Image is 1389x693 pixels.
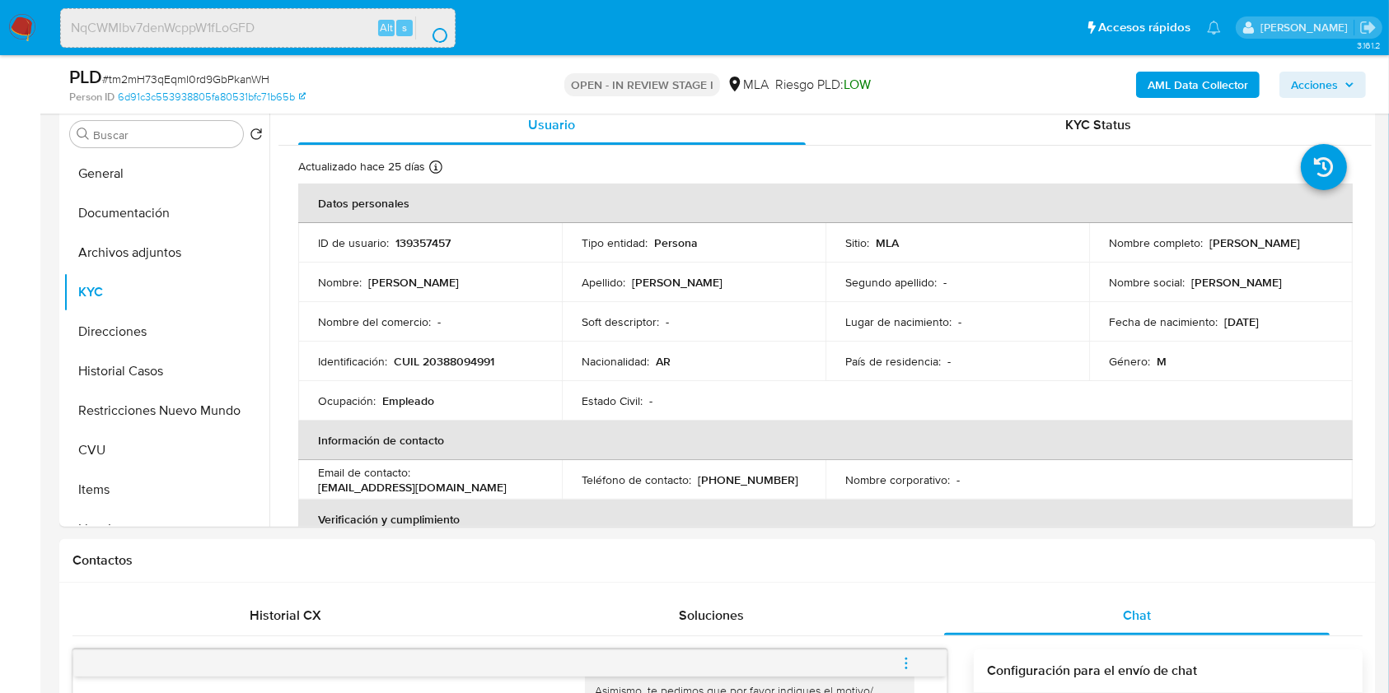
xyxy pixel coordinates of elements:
[298,421,1353,460] th: Información de contacto
[1357,39,1381,52] span: 3.161.2
[879,644,933,683] button: menu-action
[956,472,960,487] p: -
[582,472,691,487] p: Teléfono de contacto :
[727,76,769,94] div: MLA
[654,235,698,250] p: Persona
[382,393,434,408] p: Empleado
[845,354,941,369] p: País de residencia :
[63,509,269,549] button: Lista Interna
[1065,115,1131,134] span: KYC Status
[250,128,263,146] button: Volver al orden por defecto
[380,20,393,35] span: Alt
[1109,354,1150,369] p: Género :
[318,235,389,250] p: ID de usuario :
[1359,19,1377,36] a: Salir
[1279,72,1366,98] button: Acciones
[649,393,652,408] p: -
[1157,354,1167,369] p: M
[1109,314,1218,329] p: Fecha de nacimiento :
[987,663,1349,679] h3: Configuración para el envío de chat
[958,314,961,329] p: -
[63,391,269,430] button: Restricciones Nuevo Mundo
[947,354,951,369] p: -
[845,472,950,487] p: Nombre corporativo :
[318,275,362,290] p: Nombre :
[437,314,441,329] p: -
[632,275,723,290] p: [PERSON_NAME]
[564,73,720,96] p: OPEN - IN REVIEW STAGE I
[775,76,871,94] span: Riesgo PLD:
[63,154,269,193] button: General
[63,470,269,509] button: Items
[656,354,671,369] p: AR
[1260,20,1354,35] p: patricia.mayol@mercadolibre.com
[395,235,451,250] p: 139357457
[298,184,1353,223] th: Datos personales
[318,314,431,329] p: Nombre del comercio :
[298,159,425,174] p: Actualizado hace 25 días
[666,314,669,329] p: -
[63,193,269,233] button: Documentación
[72,552,1363,569] h1: Contactos
[679,606,744,625] span: Soluciones
[528,115,575,134] span: Usuario
[298,500,1353,539] th: Verificación y cumplimiento
[69,90,115,105] b: Person ID
[845,314,952,329] p: Lugar de nacimiento :
[368,275,459,290] p: [PERSON_NAME]
[582,393,643,408] p: Estado Civil :
[844,75,871,94] span: LOW
[1148,72,1248,98] b: AML Data Collector
[63,351,269,391] button: Historial Casos
[1207,21,1221,35] a: Notificaciones
[318,354,387,369] p: Identificación :
[93,128,236,142] input: Buscar
[845,235,869,250] p: Sitio :
[582,275,625,290] p: Apellido :
[63,272,269,312] button: KYC
[102,71,269,87] span: # tm2mH73qEqmI0rd9GbPkanWH
[63,430,269,470] button: CVU
[1109,275,1185,290] p: Nombre social :
[1291,72,1338,98] span: Acciones
[415,16,449,40] button: search-icon
[698,472,798,487] p: [PHONE_NUMBER]
[876,235,899,250] p: MLA
[318,465,410,480] p: Email de contacto :
[1209,235,1300,250] p: [PERSON_NAME]
[943,275,947,290] p: -
[394,354,494,369] p: CUIL 20388094991
[1123,606,1151,625] span: Chat
[845,275,937,290] p: Segundo apellido :
[1224,314,1259,329] p: [DATE]
[1109,235,1203,250] p: Nombre completo :
[1191,275,1282,290] p: [PERSON_NAME]
[63,233,269,272] button: Archivos adjuntos
[318,393,376,408] p: Ocupación :
[69,63,102,90] b: PLD
[582,235,648,250] p: Tipo entidad :
[582,354,649,369] p: Nacionalidad :
[1136,72,1260,98] button: AML Data Collector
[402,20,407,35] span: s
[118,90,306,105] a: 6d91c3c553938805fa80531bfc71b65b
[250,606,321,625] span: Historial CX
[582,314,659,329] p: Soft descriptor :
[63,312,269,351] button: Direcciones
[61,17,455,39] input: Buscar usuario o caso...
[1098,19,1190,36] span: Accesos rápidos
[77,128,90,141] button: Buscar
[318,480,507,495] p: [EMAIL_ADDRESS][DOMAIN_NAME]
